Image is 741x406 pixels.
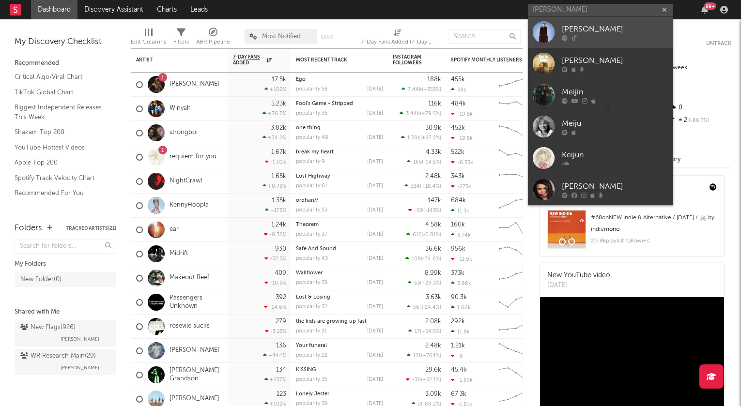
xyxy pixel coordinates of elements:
[20,350,96,362] div: WR Research Main ( 29 )
[296,271,383,276] div: Wallflower
[271,101,286,107] div: 5.23k
[451,280,471,286] div: 3.88k
[528,111,673,142] a: Meiju
[296,174,383,179] div: Lost Highway
[170,153,216,161] a: requiem for you
[407,135,420,141] span: 1.78k
[271,125,286,131] div: 3.82k
[562,55,668,66] div: [PERSON_NAME]
[591,235,717,247] div: 20.8k playlist followers
[451,57,524,63] div: Spotify Monthly Listeners
[547,271,610,281] div: New YouTube video
[407,304,441,310] div: ( )
[423,160,440,165] span: -14.5 %
[296,367,383,373] div: KISSING
[276,343,286,349] div: 136
[265,207,286,213] div: +175 %
[15,157,107,168] a: Apple Top 200
[262,33,301,40] span: Most Notified
[451,197,466,204] div: 684k
[413,353,421,359] span: 121
[262,135,286,141] div: +34.2 %
[425,246,441,252] div: 36.6k
[296,304,327,310] div: popularity: 32
[275,270,286,276] div: 409
[701,6,708,14] button: 99+
[296,125,321,131] a: one thing
[494,266,538,290] svg: Chart title
[428,101,441,107] div: 116k
[562,118,668,129] div: Meiju
[367,377,383,382] div: [DATE]
[494,194,538,218] svg: Chart title
[296,159,325,165] div: popularity: 9
[528,4,673,16] input: Search for artists
[296,135,328,140] div: popularity: 48
[170,80,219,89] a: [PERSON_NAME]
[413,305,419,310] span: 56
[562,180,668,192] div: [PERSON_NAME]
[425,367,441,373] div: 29.6k
[196,24,230,52] div: A&R Pipeline
[196,36,230,48] div: A&R Pipeline
[562,23,668,35] div: [PERSON_NAME]
[170,105,191,113] a: Winyah
[393,54,427,66] div: Instagram Followers
[425,173,441,180] div: 2.48k
[361,36,433,48] div: 7-Day Fans Added (7-Day Fans Added)
[136,57,209,63] div: Artist
[451,101,466,107] div: 484k
[425,208,440,213] span: -143 %
[451,367,467,373] div: 45.4k
[296,367,316,373] a: KISSING
[451,222,465,228] div: 160k
[15,87,107,98] a: TikTok Global Chart
[15,102,107,122] a: Biggest Independent Releases This Week
[494,339,538,363] svg: Chart title
[451,270,464,276] div: 373k
[170,294,223,311] a: Passengers Unknown
[426,149,441,155] div: 4.33k
[422,256,440,262] span: -74.6 %
[451,208,469,214] div: 11.3k
[425,318,441,325] div: 2.08k
[15,58,116,69] div: Recommended
[405,256,441,262] div: ( )
[296,198,318,203] a: orphan//
[426,294,441,301] div: 3.63k
[170,395,219,403] a: [PERSON_NAME]
[271,173,286,180] div: 1.65k
[421,329,440,334] span: +54.5 %
[15,349,116,375] a: WR Research Main(29)[PERSON_NAME]
[264,280,286,286] div: -10.5 %
[494,97,538,121] svg: Chart title
[296,150,383,155] div: break my heart
[367,208,383,213] div: [DATE]
[367,135,383,140] div: [DATE]
[367,353,383,358] div: [DATE]
[422,135,440,141] span: +27.2 %
[422,377,440,383] span: +32.1 %
[296,271,323,276] a: Wallflower
[367,87,383,92] div: [DATE]
[421,184,440,189] span: +18.4 %
[276,367,286,373] div: 134
[170,322,210,331] a: rosevile sucks
[15,306,116,318] div: Shared with Me
[15,142,107,153] a: YouTube Hottest Videos
[451,353,463,359] div: -8
[547,281,610,290] div: [DATE]
[262,183,286,189] div: +0.73 %
[451,232,471,238] div: 3.74k
[296,150,334,155] a: break my heart
[528,48,673,79] a: [PERSON_NAME]
[407,159,441,165] div: ( )
[61,362,99,374] span: [PERSON_NAME]
[407,352,441,359] div: ( )
[264,86,286,92] div: +102 %
[421,305,440,310] span: +24.4 %
[296,295,330,300] a: Lost & Losing
[494,315,538,339] svg: Chart title
[451,87,466,93] div: 39k
[296,377,327,382] div: popularity: 35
